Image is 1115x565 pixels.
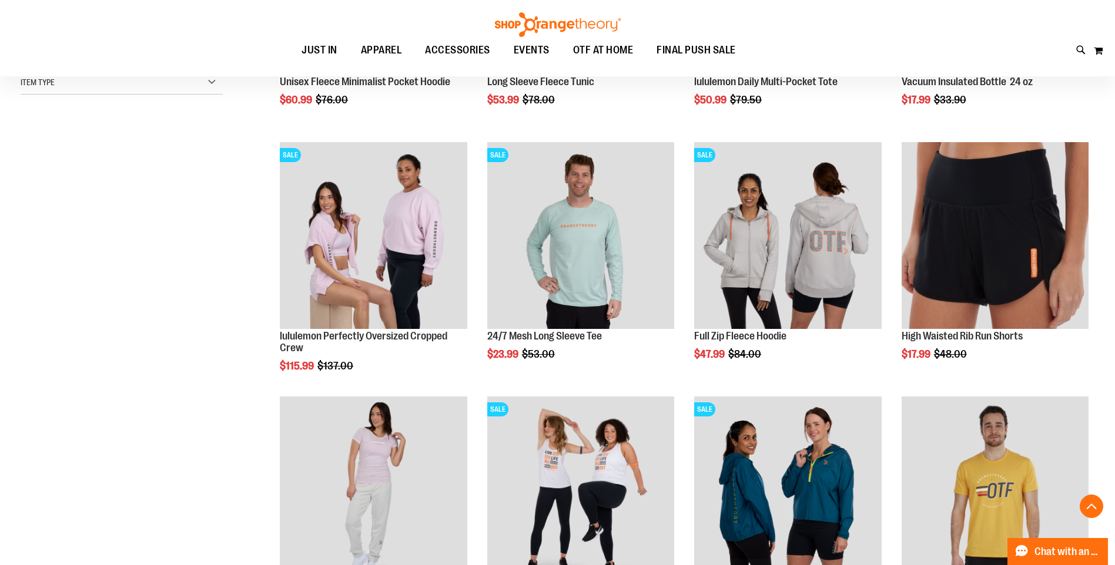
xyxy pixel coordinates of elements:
span: $84.00 [728,348,763,360]
span: JUST IN [302,37,337,63]
a: 24/7 Mesh Long Sleeve Tee [487,330,602,342]
img: High Waisted Rib Run Shorts [902,142,1089,329]
div: product [688,136,887,390]
span: ACCESSORIES [425,37,490,63]
a: FINAL PUSH SALE [645,37,748,63]
div: product [274,136,473,402]
a: Main Image of 1457095SALE [487,142,674,331]
span: FINAL PUSH SALE [657,37,736,63]
span: $115.99 [280,360,316,372]
button: Chat with an Expert [1007,538,1109,565]
span: SALE [694,148,715,162]
a: lululemon Perfectly Oversized Cropped Crew [280,330,447,354]
span: $17.99 [902,94,932,106]
span: SALE [487,148,508,162]
img: Main Image of 1457095 [487,142,674,329]
a: OTF AT HOME [561,37,645,64]
a: Vacuum Insulated Bottle 24 oz [902,76,1033,88]
span: Chat with an Expert [1034,546,1101,557]
button: Back To Top [1080,495,1103,518]
span: $23.99 [487,348,520,360]
span: $50.99 [694,94,728,106]
a: JUST IN [290,37,349,64]
span: $33.90 [934,94,968,106]
a: High Waisted Rib Run Shorts [902,330,1023,342]
a: Long Sleeve Fleece Tunic [487,76,594,88]
span: $76.00 [316,94,350,106]
span: $47.99 [694,348,726,360]
a: ACCESSORIES [413,37,502,64]
a: Main Image of 1457091SALE [694,142,881,331]
span: $53.00 [522,348,557,360]
span: SALE [487,402,508,416]
span: Item Type [21,78,55,87]
img: Shop Orangetheory [493,12,622,37]
span: $53.99 [487,94,521,106]
a: Unisex Fleece Minimalist Pocket Hoodie [280,76,450,88]
a: EVENTS [502,37,561,64]
div: product [481,136,680,390]
span: APPAREL [361,37,402,63]
span: EVENTS [514,37,550,63]
span: SALE [280,148,301,162]
span: $48.00 [934,348,969,360]
span: SALE [694,402,715,416]
span: $78.00 [523,94,557,106]
a: High Waisted Rib Run Shorts [902,142,1089,331]
span: $79.50 [730,94,764,106]
span: $137.00 [317,360,355,372]
img: lululemon Perfectly Oversized Cropped Crew [280,142,467,329]
span: $60.99 [280,94,314,106]
span: OTF AT HOME [573,37,634,63]
div: product [896,136,1094,390]
a: Full Zip Fleece Hoodie [694,330,786,342]
span: $17.99 [902,348,932,360]
a: APPAREL [349,37,414,64]
img: Main Image of 1457091 [694,142,881,329]
a: lululemon Daily Multi-Pocket Tote [694,76,838,88]
a: lululemon Perfectly Oversized Cropped CrewSALE [280,142,467,331]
